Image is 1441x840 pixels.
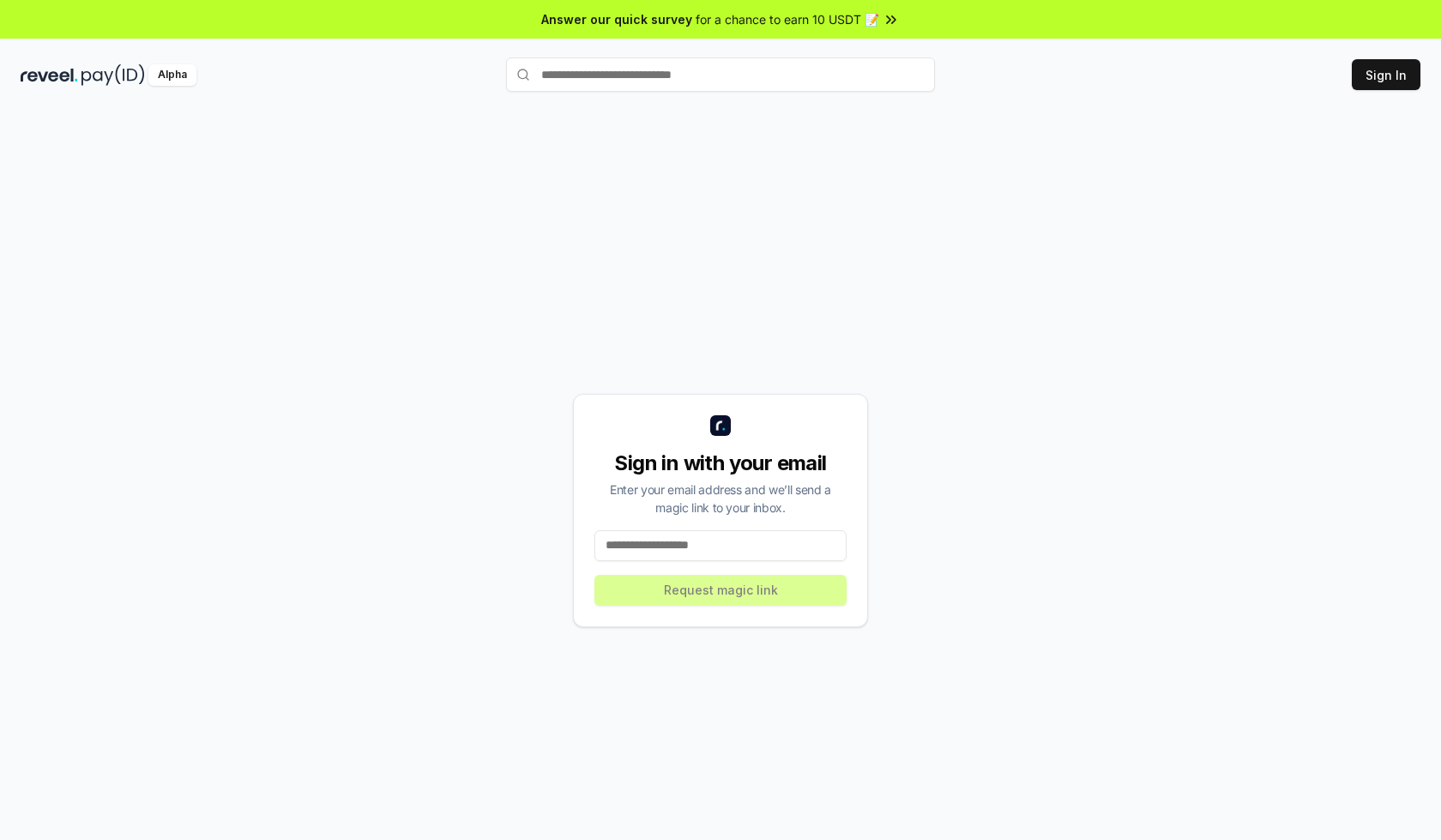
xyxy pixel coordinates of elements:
[148,64,196,86] div: Alpha
[696,10,879,28] span: for a chance to earn 10 USDT 📝
[594,450,847,477] div: Sign in with your email
[21,64,78,86] img: reveel_dark
[1352,59,1420,90] button: Sign In
[710,415,731,436] img: logo_small
[541,10,692,28] span: Answer our quick survey
[594,480,847,517] div: Enter your email address and we’ll send a magic link to your inbox.
[81,64,145,86] img: pay_id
